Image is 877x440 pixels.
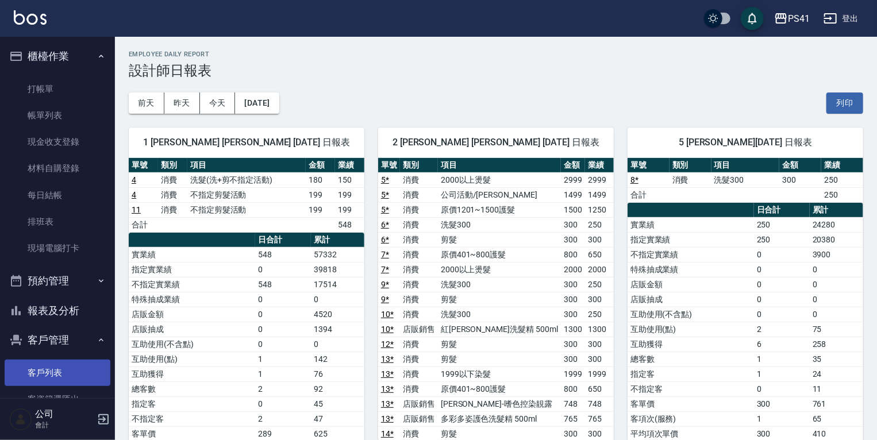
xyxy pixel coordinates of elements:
td: 消費 [400,366,438,381]
button: 預約管理 [5,266,110,296]
td: 748 [561,396,585,411]
td: 2 [255,411,311,426]
td: 互助獲得 [628,337,754,352]
td: 24280 [810,217,863,232]
td: 指定客 [628,366,754,381]
button: 今天 [200,92,236,114]
td: 258 [810,337,863,352]
td: 店販抽成 [129,322,255,337]
td: 剪髮 [438,292,561,307]
td: 指定實業績 [628,232,754,247]
td: 6 [754,337,810,352]
th: 單號 [129,158,158,173]
td: 1999以下染髮 [438,366,561,381]
a: 4 [132,190,136,199]
td: 0 [255,337,311,352]
td: 消費 [400,187,438,202]
td: 紅[PERSON_NAME]洗髮精 500ml [438,322,561,337]
td: 1 [255,366,311,381]
span: 1 [PERSON_NAME] [PERSON_NAME] [DATE] 日報表 [143,137,351,148]
table: a dense table [129,158,364,233]
th: 累計 [810,203,863,218]
button: save [741,7,764,30]
button: 櫃檯作業 [5,41,110,71]
a: 客戶列表 [5,360,110,386]
span: 2 [PERSON_NAME] [PERSON_NAME] [DATE] 日報表 [392,137,600,148]
th: 業績 [585,158,614,173]
td: 剪髮 [438,352,561,366]
td: 0 [810,307,863,322]
td: 35 [810,352,863,366]
img: Logo [14,10,47,25]
td: 650 [585,381,614,396]
td: 指定客 [129,396,255,411]
td: 特殊抽成業績 [129,292,255,307]
td: 250 [585,277,614,292]
td: 0 [311,292,364,307]
span: 5 [PERSON_NAME][DATE] 日報表 [641,137,849,148]
h2: Employee Daily Report [129,51,863,58]
table: a dense table [628,158,863,203]
th: 單號 [628,158,670,173]
td: 199 [306,187,335,202]
td: 1394 [311,322,364,337]
td: 1999 [585,366,614,381]
td: 1300 [585,322,614,337]
button: 客戶管理 [5,325,110,355]
th: 項目 [438,158,561,173]
td: 300 [561,292,585,307]
th: 金額 [561,158,585,173]
td: 不指定客 [628,381,754,396]
td: 199 [335,202,364,217]
td: 300 [585,232,614,247]
td: 75 [810,322,863,337]
td: 店販金額 [628,277,754,292]
td: 2 [255,381,311,396]
td: 300 [585,337,614,352]
td: 300 [779,172,821,187]
td: 199 [335,187,364,202]
td: 店販金額 [129,307,255,322]
td: 指定實業績 [129,262,255,277]
td: 548 [335,217,364,232]
td: 消費 [400,381,438,396]
td: 洗髮300 [438,277,561,292]
td: 洗髮300 [711,172,780,187]
td: 消費 [400,232,438,247]
td: 1250 [585,202,614,217]
td: 47 [311,411,364,426]
td: 消費 [400,352,438,366]
td: 洗髮300 [438,307,561,322]
td: 150 [335,172,364,187]
td: 65 [810,411,863,426]
td: 公司活動/[PERSON_NAME] [438,187,561,202]
td: 互助獲得 [129,366,255,381]
td: 0 [754,262,810,277]
td: 洗髮(洗+剪不指定活動) [187,172,306,187]
td: 店販銷售 [400,396,438,411]
td: 0 [255,292,311,307]
button: 報表及分析 [5,296,110,326]
h5: 公司 [35,408,94,420]
td: 0 [754,292,810,307]
td: 店販銷售 [400,411,438,426]
th: 業績 [335,158,364,173]
td: 剪髮 [438,232,561,247]
td: 原價1201~1500護髮 [438,202,561,217]
td: 57332 [311,247,364,262]
a: 每日結帳 [5,182,110,209]
th: 日合計 [754,203,810,218]
td: 300 [754,396,810,411]
a: 客資篩選匯出 [5,386,110,412]
td: 180 [306,172,335,187]
td: 800 [561,381,585,396]
td: 4520 [311,307,364,322]
td: 0 [255,322,311,337]
td: 1500 [561,202,585,217]
td: 合計 [628,187,670,202]
td: 0 [754,307,810,322]
a: 11 [132,205,141,214]
td: 300 [561,232,585,247]
td: 650 [585,247,614,262]
button: 登出 [819,8,863,29]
